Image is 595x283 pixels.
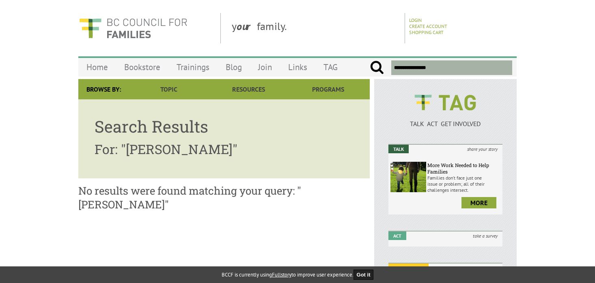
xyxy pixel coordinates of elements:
a: Resources [209,79,288,99]
em: Act [388,232,406,240]
input: Submit [370,60,384,75]
a: Bookstore [116,58,168,77]
a: Fullstory [272,271,291,278]
h6: More Work Needed to Help Families [427,162,500,175]
img: BC Council for FAMILIES [78,13,188,43]
a: Home [78,58,116,77]
p: TALK ACT GET INVOLVED [388,120,502,128]
a: Login [409,17,422,23]
em: Get Involved [388,264,429,272]
button: Got it [354,270,374,280]
a: TAG [315,58,346,77]
a: Links [280,58,315,77]
h2: For: "[PERSON_NAME]" [95,140,354,158]
a: Programs [289,79,368,99]
a: Create Account [409,23,447,29]
a: Blog [218,58,250,77]
a: Shopping Cart [409,29,444,35]
a: more [461,197,496,208]
img: BCCF's TAG Logo [409,87,482,118]
div: y family. [225,13,405,43]
p: Families don’t face just one issue or problem; all of their challenges intersect. [427,175,500,193]
h1: Search Results [95,116,354,137]
strong: our [237,19,257,33]
a: Join [250,58,280,77]
i: take a survey [468,232,502,240]
i: join a campaign [461,264,502,272]
div: Browse By: [78,79,129,99]
a: Topic [129,79,209,99]
i: share your story [462,145,502,153]
em: Talk [388,145,409,153]
a: TALK ACT GET INVOLVED [388,111,502,128]
a: Trainings [168,58,218,77]
h3: No results were found matching your query: "[PERSON_NAME]" [78,184,370,211]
